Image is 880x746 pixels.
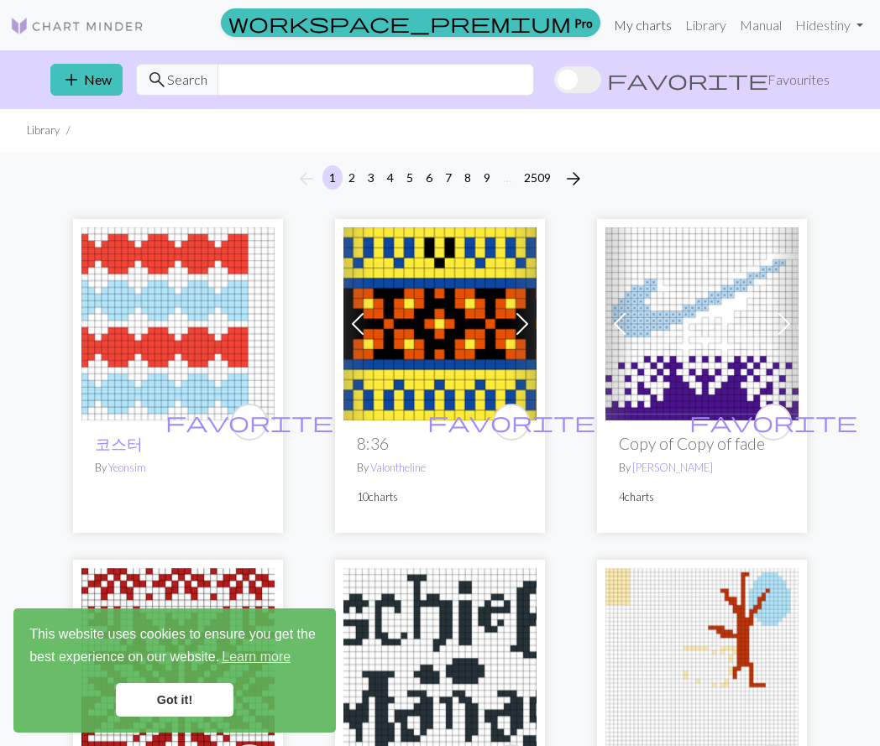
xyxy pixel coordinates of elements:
[167,70,207,90] span: Search
[61,68,81,91] span: add
[493,404,530,441] button: favourite
[607,8,678,42] a: My charts
[619,434,785,453] h2: Copy of Copy of fade
[81,314,275,330] a: 코스터
[29,624,320,670] span: This website uses cookies to ensure you get the best experience on our website.
[95,434,143,453] a: 코스터
[605,655,799,670] a: 1
[689,409,857,435] span: favorite
[221,8,600,37] a: Pro
[228,11,571,34] span: workspace_premium
[419,165,439,190] button: 6
[733,8,788,42] a: Manual
[427,405,595,439] i: favourite
[678,8,733,42] a: Library
[788,8,870,42] a: Hidestiny
[165,409,333,435] span: favorite
[10,16,144,36] img: Logo
[619,489,785,505] p: 4 charts
[357,460,523,476] p: By
[427,409,595,435] span: favorite
[13,608,336,733] div: cookieconsent
[50,64,123,96] button: New
[343,314,537,330] a: v pattern christmas
[563,167,584,190] span: arrow_forward
[219,644,293,670] a: learn more about cookies
[357,489,523,505] p: 10 charts
[557,165,590,192] button: Next
[231,404,268,441] button: favourite
[290,165,590,192] nav: Page navigation
[361,165,381,190] button: 3
[27,123,60,138] li: Library
[477,165,497,190] button: 9
[343,227,537,420] img: v pattern christmas
[563,169,584,189] i: Next
[605,227,799,420] img: Cuff Fade
[165,405,333,439] i: favourite
[343,655,537,670] a: Crochet Harry Potter Mischief Managed
[689,405,857,439] i: favourite
[605,314,799,330] a: Cuff Fade
[95,460,261,476] p: By
[147,68,167,91] span: search
[438,165,458,190] button: 7
[400,165,420,190] button: 5
[116,683,233,717] a: dismiss cookie message
[380,165,401,190] button: 4
[619,460,785,476] p: By
[554,64,830,96] label: Show favourites
[755,404,792,441] button: favourite
[322,165,343,190] button: 1
[342,165,362,190] button: 2
[607,68,768,91] span: favorite
[767,70,830,90] span: Favourites
[108,461,146,474] a: Yeonsim
[81,227,275,420] img: 코스터
[517,165,558,190] button: 2509
[458,165,478,190] button: 8
[357,434,523,453] h2: 8:36
[632,461,713,474] a: [PERSON_NAME]
[370,461,426,474] a: Valontheline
